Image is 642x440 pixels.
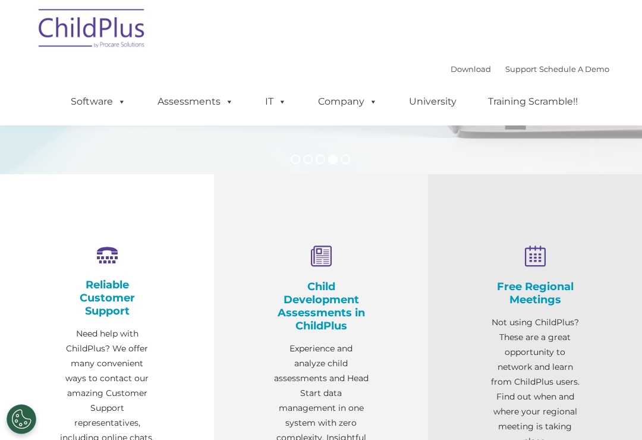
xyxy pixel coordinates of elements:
a: Assessments [146,90,246,114]
a: Company [306,90,389,114]
a: University [397,90,468,114]
h4: Reliable Customer Support [59,278,155,318]
font: | [451,64,609,74]
a: Software [59,90,138,114]
h4: Free Regional Meetings [487,280,583,306]
a: Download [451,64,491,74]
a: IT [253,90,298,114]
a: Support [505,64,537,74]
iframe: Chat Widget [583,383,642,440]
a: Training Scramble!! [476,90,590,114]
button: Cookies Settings [7,404,36,434]
a: Schedule A Demo [539,64,609,74]
h4: Child Development Assessments in ChildPlus [273,280,369,332]
img: ChildPlus by Procare Solutions [33,1,152,60]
